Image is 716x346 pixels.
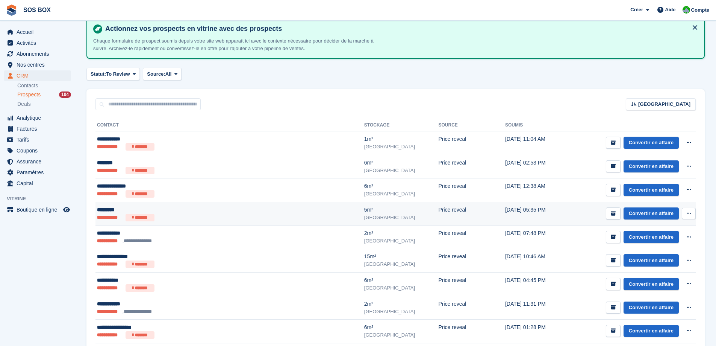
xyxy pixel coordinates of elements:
[17,91,71,99] a: Prospects 104
[20,4,54,16] a: SOS BOX
[4,70,71,81] a: menu
[364,237,439,245] div: [GEOGRAPHIC_DATA]
[683,6,690,14] img: Fabrice
[364,135,439,143] div: 1m²
[364,253,439,261] div: 15m²
[439,155,505,178] td: Price reveal
[17,82,71,89] a: Contacts
[4,167,71,178] a: menu
[665,6,675,14] span: Aide
[364,331,439,339] div: [GEOGRAPHIC_DATA]
[17,27,62,37] span: Accueil
[143,68,182,80] button: Source: All
[17,167,62,178] span: Paramètres
[17,178,62,189] span: Capital
[4,204,71,215] a: menu
[624,231,679,243] a: Convertir en affaire
[439,226,505,249] td: Price reveal
[624,278,679,290] a: Convertir en affaire
[364,261,439,268] div: [GEOGRAPHIC_DATA]
[364,182,439,190] div: 6m²
[630,6,643,14] span: Créer
[364,159,439,167] div: 6m²
[439,249,505,273] td: Price reveal
[4,49,71,59] a: menu
[439,202,505,226] td: Price reveal
[505,249,565,273] td: [DATE] 10:46 AM
[505,202,565,226] td: [DATE] 05:35 PM
[439,319,505,343] td: Price reveal
[165,70,172,78] span: All
[4,113,71,123] a: menu
[95,119,364,131] th: Contact
[624,254,679,267] a: Convertir en affaire
[17,204,62,215] span: Boutique en ligne
[17,70,62,81] span: CRM
[4,134,71,145] a: menu
[624,207,679,220] a: Convertir en affaire
[505,119,565,131] th: Soumis
[17,134,62,145] span: Tarifs
[364,119,439,131] th: Stockage
[505,319,565,343] td: [DATE] 01:28 PM
[364,229,439,237] div: 2m²
[364,206,439,214] div: 5m²
[59,91,71,98] div: 104
[624,137,679,149] a: Convertir en affaire
[505,131,565,155] td: [DATE] 11:04 AM
[17,145,62,156] span: Coupons
[439,273,505,296] td: Price reveal
[624,325,679,337] a: Convertir en affaire
[17,38,62,48] span: Activités
[17,123,62,134] span: Factures
[17,91,41,98] span: Prospects
[364,167,439,174] div: [GEOGRAPHIC_DATA]
[505,226,565,249] td: [DATE] 07:48 PM
[364,300,439,308] div: 2m²
[4,123,71,134] a: menu
[4,38,71,48] a: menu
[17,101,31,108] span: Deals
[624,160,679,173] a: Convertir en affaire
[4,178,71,189] a: menu
[4,27,71,37] a: menu
[91,70,106,78] span: Statut:
[364,214,439,221] div: [GEOGRAPHIC_DATA]
[62,205,71,214] a: Boutique d'aperçu
[364,143,439,151] div: [GEOGRAPHIC_DATA]
[505,273,565,296] td: [DATE] 04:45 PM
[624,302,679,314] a: Convertir en affaire
[364,284,439,292] div: [GEOGRAPHIC_DATA]
[93,37,375,52] p: Chaque formulaire de prospect soumis depuis votre site web apparaît ici avec le contexte nécessai...
[17,113,62,123] span: Analytique
[364,323,439,331] div: 6m²
[17,156,62,167] span: Assurance
[106,70,130,78] span: To Review
[17,49,62,59] span: Abonnements
[439,178,505,202] td: Price reveal
[17,100,71,108] a: Deals
[505,155,565,178] td: [DATE] 02:53 PM
[364,276,439,284] div: 6m²
[4,59,71,70] a: menu
[505,178,565,202] td: [DATE] 12:38 AM
[364,308,439,316] div: [GEOGRAPHIC_DATA]
[147,70,165,78] span: Source:
[691,6,709,14] span: Compte
[624,184,679,196] a: Convertir en affaire
[439,119,505,131] th: Source
[17,59,62,70] span: Nos centres
[638,101,690,108] span: [GEOGRAPHIC_DATA]
[4,145,71,156] a: menu
[102,24,698,33] h4: Actionnez vos prospects en vitrine avec des prospects
[505,296,565,319] td: [DATE] 11:31 PM
[86,68,140,80] button: Statut: To Review
[364,190,439,198] div: [GEOGRAPHIC_DATA]
[439,131,505,155] td: Price reveal
[6,5,17,16] img: stora-icon-8386f47178a22dfd0bd8f6a31ec36ba5ce8667c1dd55bd0f319d3a0aa187defe.svg
[7,195,75,203] span: Vitrine
[439,296,505,319] td: Price reveal
[4,156,71,167] a: menu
